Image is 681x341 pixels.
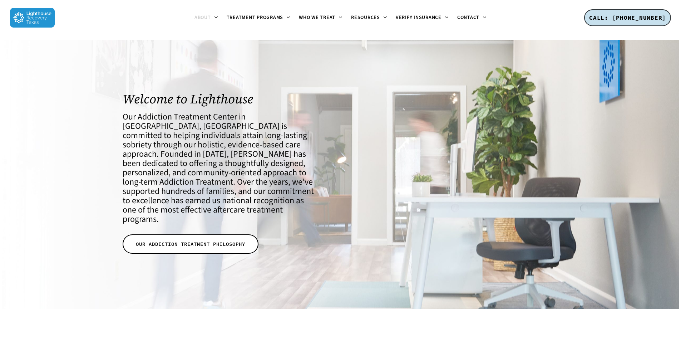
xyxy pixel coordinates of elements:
[347,15,391,21] a: Resources
[10,8,55,28] img: Lighthouse Recovery Texas
[123,92,318,106] h1: Welcome to Lighthouse
[222,15,295,21] a: Treatment Programs
[391,15,453,21] a: Verify Insurance
[295,15,347,21] a: Who We Treat
[396,14,441,21] span: Verify Insurance
[589,14,666,21] span: CALL: [PHONE_NUMBER]
[136,240,245,248] span: OUR ADDICTION TREATMENT PHILOSOPHY
[190,15,222,21] a: About
[299,14,335,21] span: Who We Treat
[123,234,258,254] a: OUR ADDICTION TREATMENT PHILOSOPHY
[453,15,491,21] a: Contact
[227,14,283,21] span: Treatment Programs
[584,9,671,26] a: CALL: [PHONE_NUMBER]
[351,14,380,21] span: Resources
[123,112,318,224] h4: Our Addiction Treatment Center in [GEOGRAPHIC_DATA], [GEOGRAPHIC_DATA] is committed to helping in...
[194,14,211,21] span: About
[457,14,479,21] span: Contact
